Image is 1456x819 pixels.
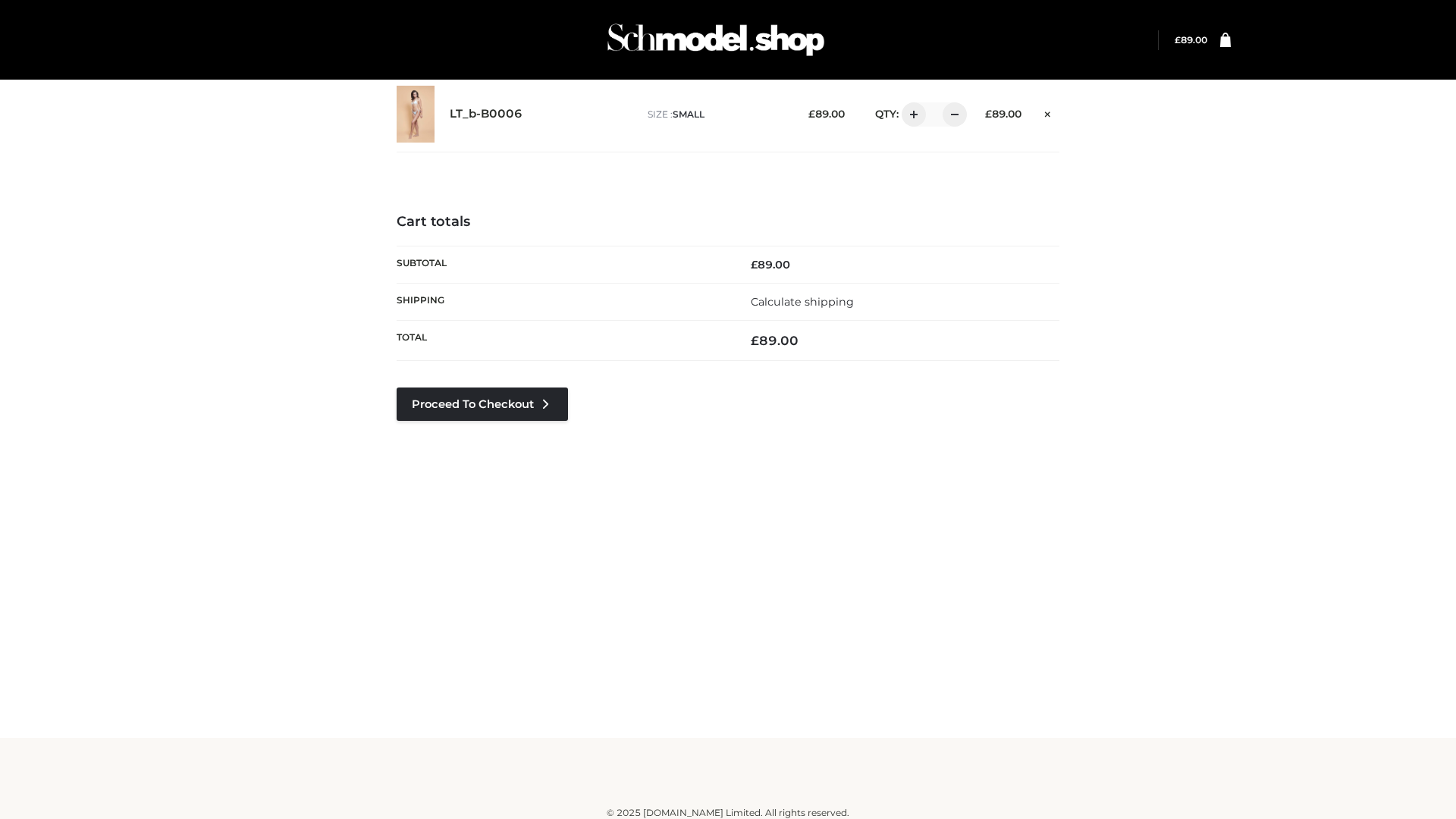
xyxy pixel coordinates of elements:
a: LT_b-B0006 [450,107,522,121]
a: Proceed to Checkout [397,388,568,421]
span: £ [751,258,758,271]
img: Schmodel Admin 964 [602,10,830,70]
bdi: 89.00 [808,108,845,120]
th: Shipping [397,283,728,320]
span: £ [985,108,992,120]
span: £ [1175,34,1181,45]
bdi: 89.00 [1175,34,1207,45]
h4: Cart totals [397,214,1059,231]
a: Remove this item [1037,102,1059,122]
bdi: 89.00 [751,258,790,271]
p: size : [648,108,785,121]
th: Subtotal [397,246,728,283]
span: £ [808,108,815,120]
a: Calculate shipping [751,295,854,309]
th: Total [397,321,728,361]
a: £89.00 [1175,34,1207,45]
span: £ [751,333,759,348]
div: QTY: [860,102,962,127]
bdi: 89.00 [985,108,1021,120]
span: SMALL [673,108,704,120]
bdi: 89.00 [751,333,799,348]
